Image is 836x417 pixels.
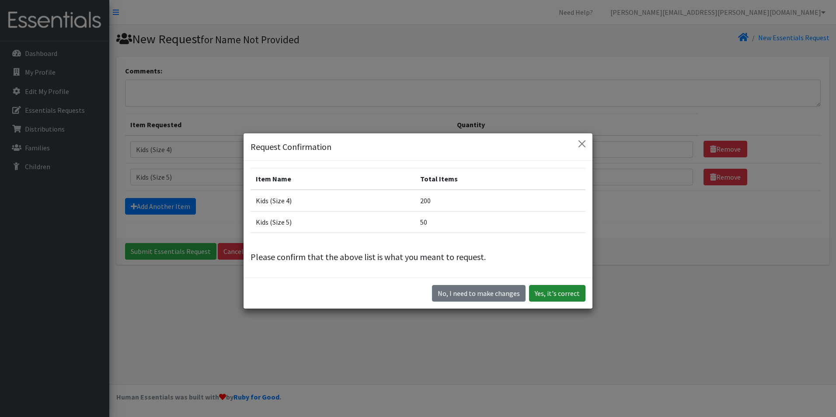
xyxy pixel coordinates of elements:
[415,168,585,190] th: Total Items
[415,211,585,233] td: 50
[251,168,415,190] th: Item Name
[575,137,589,151] button: Close
[415,190,585,212] td: 200
[251,250,585,264] p: Please confirm that the above list is what you meant to request.
[251,211,415,233] td: Kids (Size 5)
[251,190,415,212] td: Kids (Size 4)
[529,285,585,302] button: Yes, it's correct
[432,285,526,302] button: No I need to make changes
[251,140,331,153] h5: Request Confirmation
